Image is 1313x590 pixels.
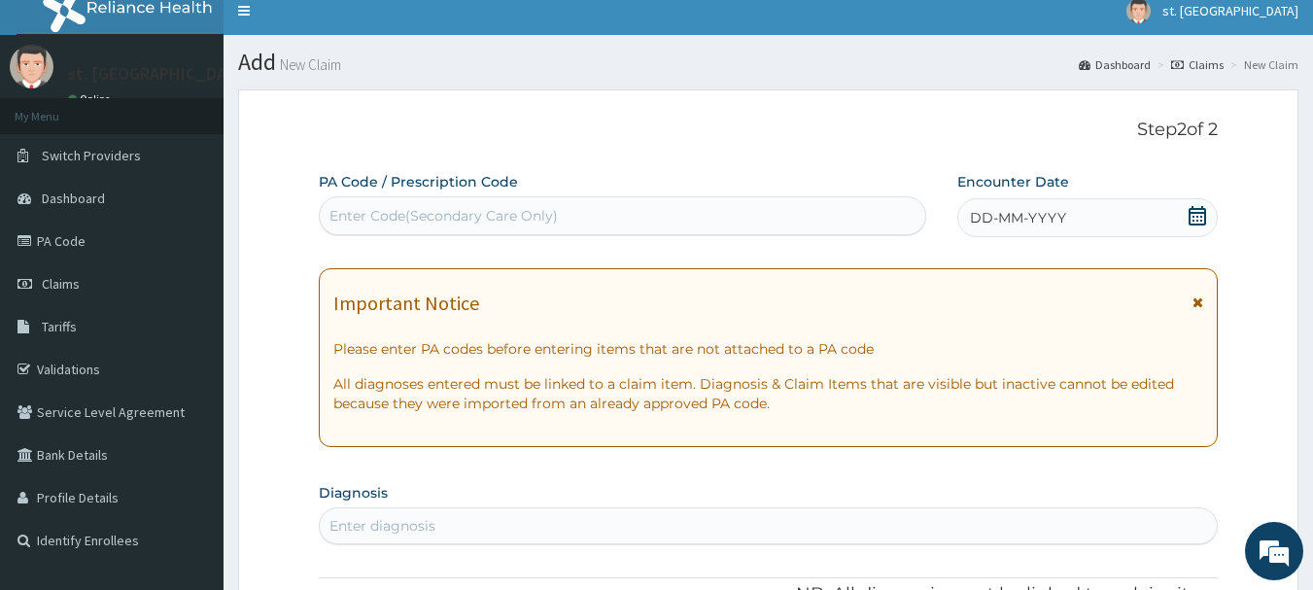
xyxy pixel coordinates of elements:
a: Claims [1171,56,1224,73]
a: Online [68,92,115,106]
p: All diagnoses entered must be linked to a claim item. Diagnosis & Claim Items that are visible bu... [333,374,1204,413]
label: Diagnosis [319,483,388,503]
label: PA Code / Prescription Code [319,172,518,191]
h1: Important Notice [333,293,479,314]
span: We're online! [113,173,268,369]
h1: Add [238,50,1298,75]
small: New Claim [276,57,341,72]
div: Enter diagnosis [329,516,435,536]
span: Dashboard [42,190,105,207]
span: DD-MM-YYYY [970,208,1066,227]
span: Tariffs [42,318,77,335]
li: New Claim [1226,56,1298,73]
span: st. [GEOGRAPHIC_DATA] [1162,2,1298,19]
label: Encounter Date [957,172,1069,191]
img: d_794563401_company_1708531726252_794563401 [36,97,79,146]
p: st. [GEOGRAPHIC_DATA] [68,65,252,83]
div: Chat with us now [101,109,327,134]
a: Dashboard [1079,56,1151,73]
span: Switch Providers [42,147,141,164]
p: Please enter PA codes before entering items that are not attached to a PA code [333,339,1204,359]
div: Minimize live chat window [319,10,365,56]
textarea: Type your message and hit 'Enter' [10,388,370,456]
p: Step 2 of 2 [319,120,1219,141]
img: User Image [10,45,53,88]
span: Claims [42,275,80,293]
div: Enter Code(Secondary Care Only) [329,206,558,226]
